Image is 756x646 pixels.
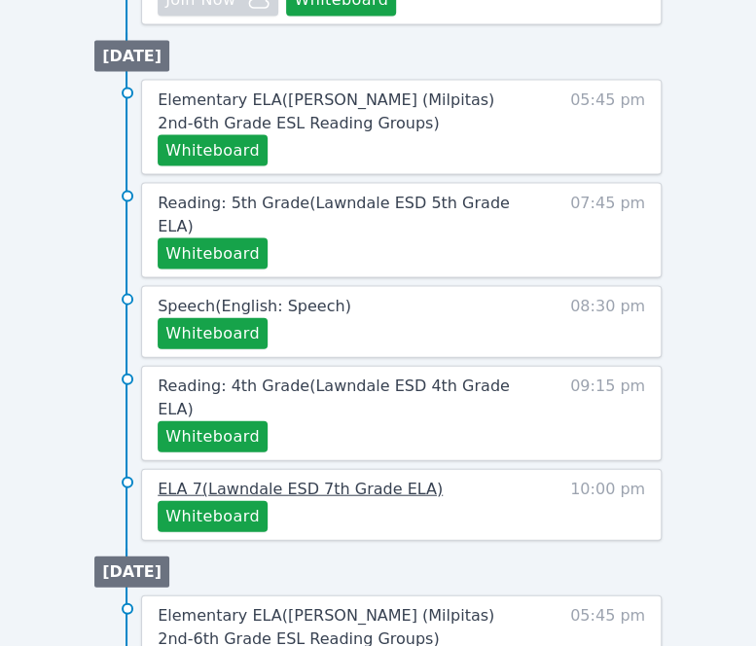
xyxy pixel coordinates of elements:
button: Whiteboard [158,237,268,269]
span: 07:45 pm [570,191,645,269]
li: [DATE] [94,556,169,587]
span: Elementary ELA ( [PERSON_NAME] (Milpitas) 2nd-6th Grade ESL Reading Groups ) [158,90,494,131]
button: Whiteboard [158,134,268,165]
a: Speech(English: Speech) [158,294,351,317]
span: Speech ( English: Speech ) [158,296,351,314]
a: Reading: 5th Grade(Lawndale ESD 5th Grade ELA) [158,191,523,237]
span: 05:45 pm [570,88,645,165]
span: Reading: 4th Grade ( Lawndale ESD 4th Grade ELA ) [158,376,510,417]
span: ELA 7 ( Lawndale ESD 7th Grade ELA ) [158,479,443,497]
button: Whiteboard [158,420,268,451]
span: 08:30 pm [570,294,645,348]
a: Reading: 4th Grade(Lawndale ESD 4th Grade ELA) [158,374,523,420]
button: Whiteboard [158,500,268,531]
button: Whiteboard [158,317,268,348]
span: 09:15 pm [570,374,645,451]
span: Reading: 5th Grade ( Lawndale ESD 5th Grade ELA ) [158,193,510,234]
span: 10:00 pm [570,477,645,531]
a: ELA 7(Lawndale ESD 7th Grade ELA) [158,477,443,500]
a: Elementary ELA([PERSON_NAME] (Milpitas) 2nd-6th Grade ESL Reading Groups) [158,88,523,134]
li: [DATE] [94,40,169,71]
